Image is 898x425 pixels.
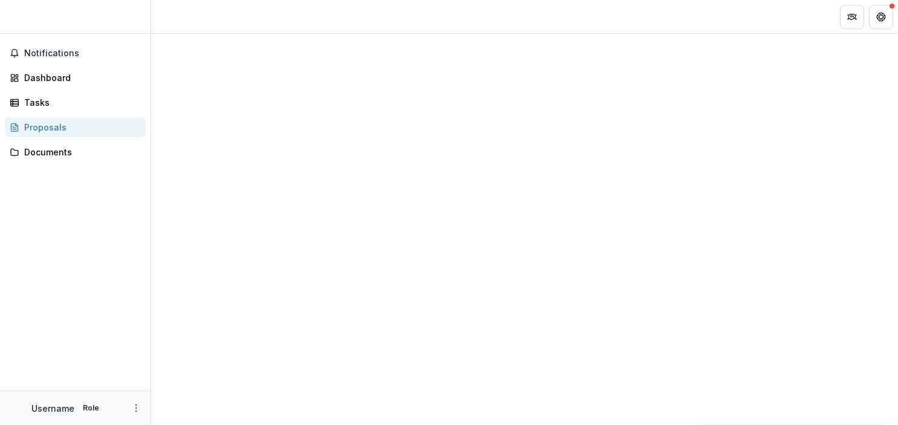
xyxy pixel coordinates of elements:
[79,403,103,414] p: Role
[24,71,136,84] div: Dashboard
[5,44,146,63] button: Notifications
[31,402,74,415] p: Username
[24,48,141,59] span: Notifications
[24,146,136,158] div: Documents
[840,5,864,29] button: Partners
[5,92,146,112] a: Tasks
[5,117,146,137] a: Proposals
[869,5,893,29] button: Get Help
[129,401,143,415] button: More
[5,68,146,88] a: Dashboard
[5,142,146,162] a: Documents
[24,96,136,109] div: Tasks
[24,121,136,134] div: Proposals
